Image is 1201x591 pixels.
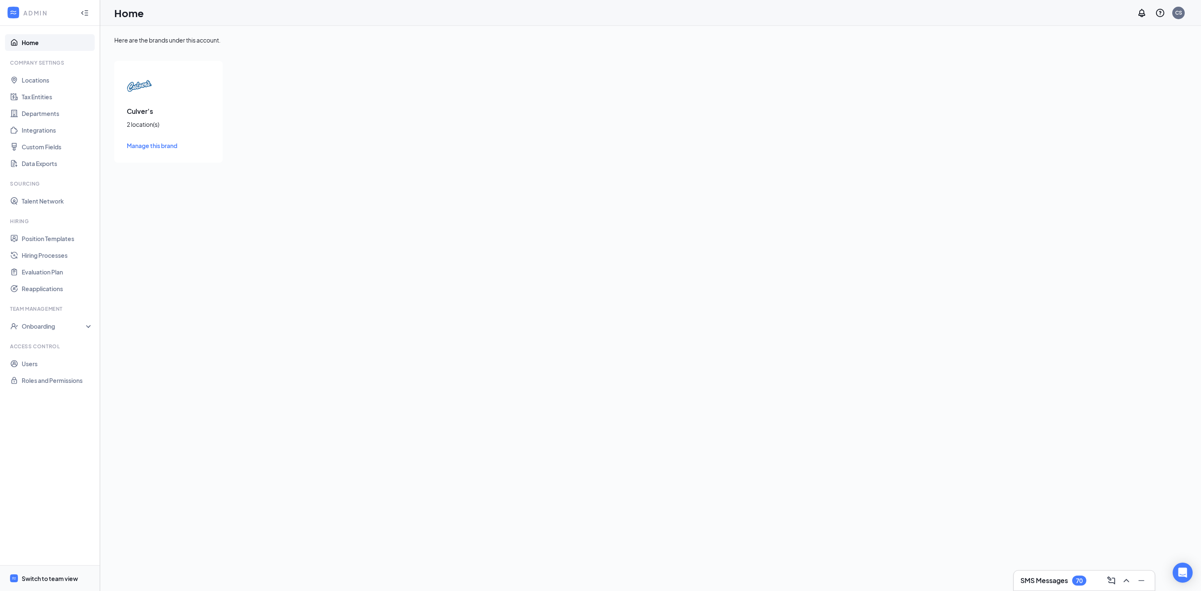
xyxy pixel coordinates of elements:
a: Locations [22,72,93,88]
div: 2 location(s) [127,120,210,128]
div: Hiring [10,218,91,225]
img: Culver's logo [127,73,152,98]
a: Talent Network [22,193,93,209]
svg: UserCheck [10,322,18,330]
a: Position Templates [22,230,93,247]
div: Switch to team view [22,574,78,583]
div: Company Settings [10,59,91,66]
h3: Culver's [127,107,210,116]
div: Onboarding [22,322,86,330]
a: Manage this brand [127,141,210,150]
div: Here are the brands under this account. [114,36,1187,44]
a: Integrations [22,122,93,138]
svg: ComposeMessage [1106,576,1116,586]
svg: WorkstreamLogo [11,576,17,581]
h3: SMS Messages [1020,576,1068,585]
svg: Notifications [1137,8,1147,18]
div: Access control [10,343,91,350]
div: Team Management [10,305,91,312]
div: Sourcing [10,180,91,187]
div: CS [1175,9,1182,16]
a: Roles and Permissions [22,372,93,389]
div: Open Intercom Messenger [1173,563,1193,583]
svg: QuestionInfo [1155,8,1165,18]
h1: Home [114,6,144,20]
div: ADMIN [23,9,73,17]
span: Manage this brand [127,142,177,149]
a: Tax Entities [22,88,93,105]
button: ChevronUp [1120,574,1133,587]
button: Minimize [1135,574,1148,587]
a: Data Exports [22,155,93,172]
a: Custom Fields [22,138,93,155]
svg: WorkstreamLogo [9,8,18,17]
svg: ChevronUp [1121,576,1131,586]
a: Home [22,34,93,51]
a: Reapplications [22,280,93,297]
a: Evaluation Plan [22,264,93,280]
button: ComposeMessage [1105,574,1118,587]
div: 70 [1076,577,1083,584]
svg: Collapse [80,9,89,17]
a: Departments [22,105,93,122]
a: Hiring Processes [22,247,93,264]
a: Users [22,355,93,372]
svg: Minimize [1136,576,1146,586]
